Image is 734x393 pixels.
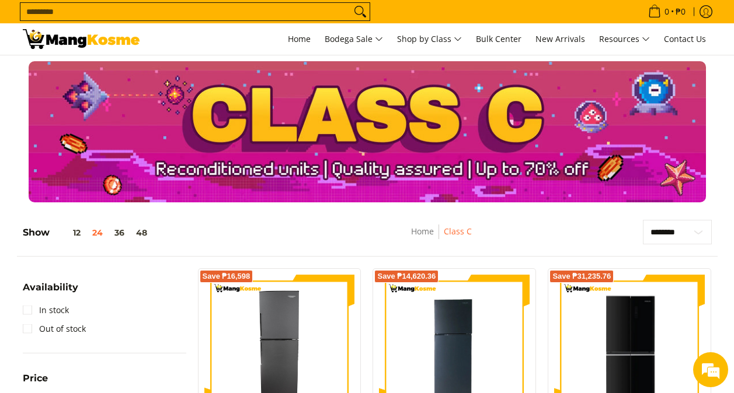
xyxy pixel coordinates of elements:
summary: Open [23,283,78,301]
a: Out of stock [23,320,86,338]
button: 36 [109,228,130,237]
span: New Arrivals [535,33,585,44]
span: Bodega Sale [325,32,383,47]
span: Bulk Center [476,33,521,44]
a: Shop by Class [391,23,468,55]
span: 0 [663,8,671,16]
a: Bulk Center [470,23,527,55]
button: 12 [50,228,86,237]
span: Save ₱14,620.36 [377,273,436,280]
span: Price [23,374,48,383]
a: Contact Us [658,23,712,55]
nav: Main Menu [151,23,712,55]
span: • [645,5,689,18]
button: 24 [86,228,109,237]
span: Resources [599,32,650,47]
h5: Show [23,227,153,238]
a: Resources [593,23,656,55]
a: Home [411,226,434,237]
span: Contact Us [664,33,706,44]
span: Save ₱31,235.76 [552,273,611,280]
a: Class C [444,226,472,237]
summary: Open [23,374,48,392]
nav: Breadcrumbs [339,224,544,251]
span: Availability [23,283,78,292]
a: New Arrivals [530,23,591,55]
span: Save ₱16,598 [203,273,251,280]
span: Home [288,33,311,44]
span: Shop by Class [397,32,462,47]
a: In stock [23,301,69,320]
span: ₱0 [674,8,687,16]
a: Bodega Sale [319,23,389,55]
button: Search [351,3,370,20]
a: Home [282,23,316,55]
img: Class C Home &amp; Business Appliances: Up to 70% Off l Mang Kosme [23,29,140,49]
button: 48 [130,228,153,237]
